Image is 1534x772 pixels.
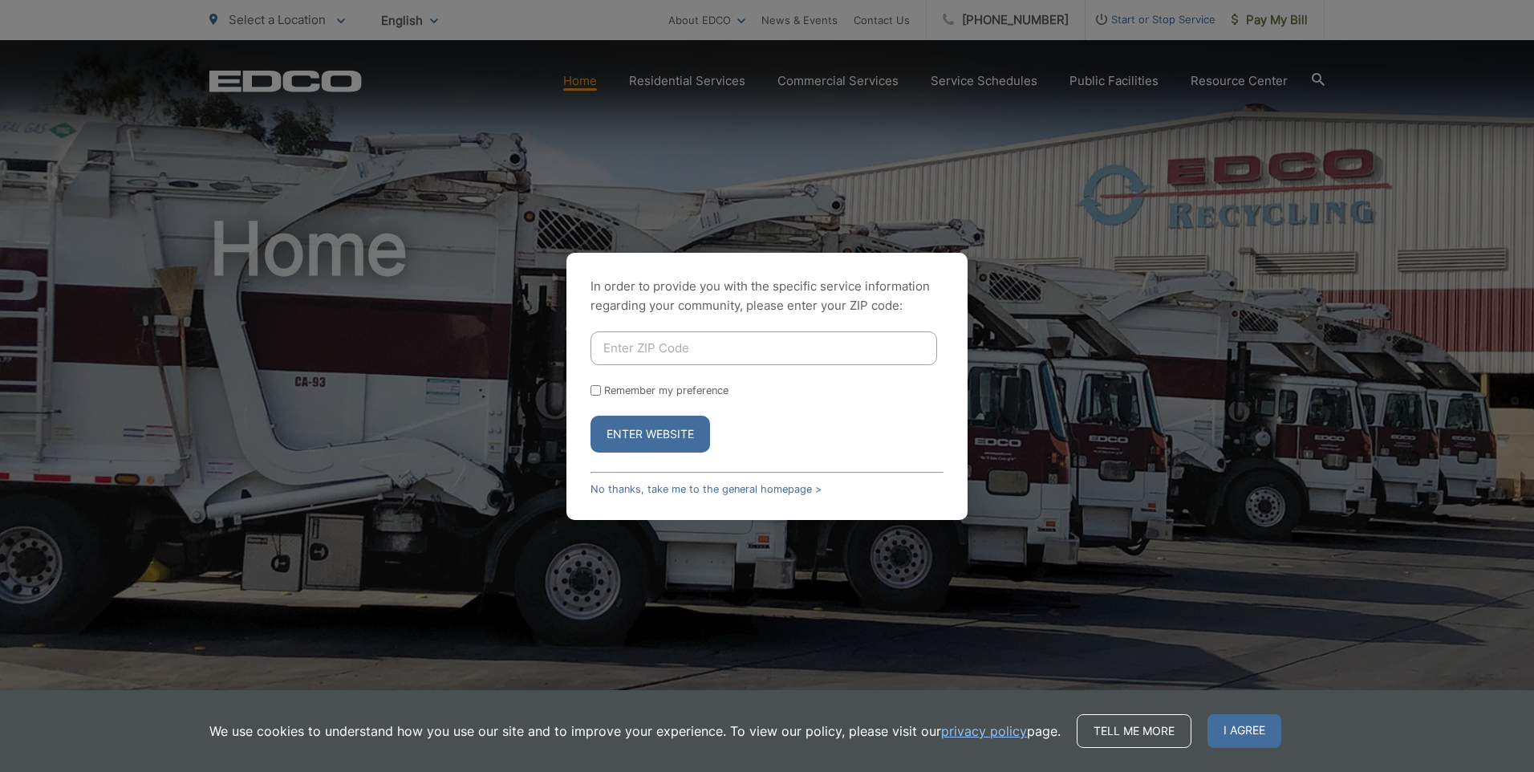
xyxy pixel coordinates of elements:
[590,483,822,495] a: No thanks, take me to the general homepage >
[604,384,728,396] label: Remember my preference
[590,416,710,453] button: Enter Website
[590,277,944,315] p: In order to provide you with the specific service information regarding your community, please en...
[590,331,937,365] input: Enter ZIP Code
[209,721,1061,741] p: We use cookies to understand how you use our site and to improve your experience. To view our pol...
[1207,714,1281,748] span: I agree
[1077,714,1191,748] a: Tell me more
[941,721,1027,741] a: privacy policy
